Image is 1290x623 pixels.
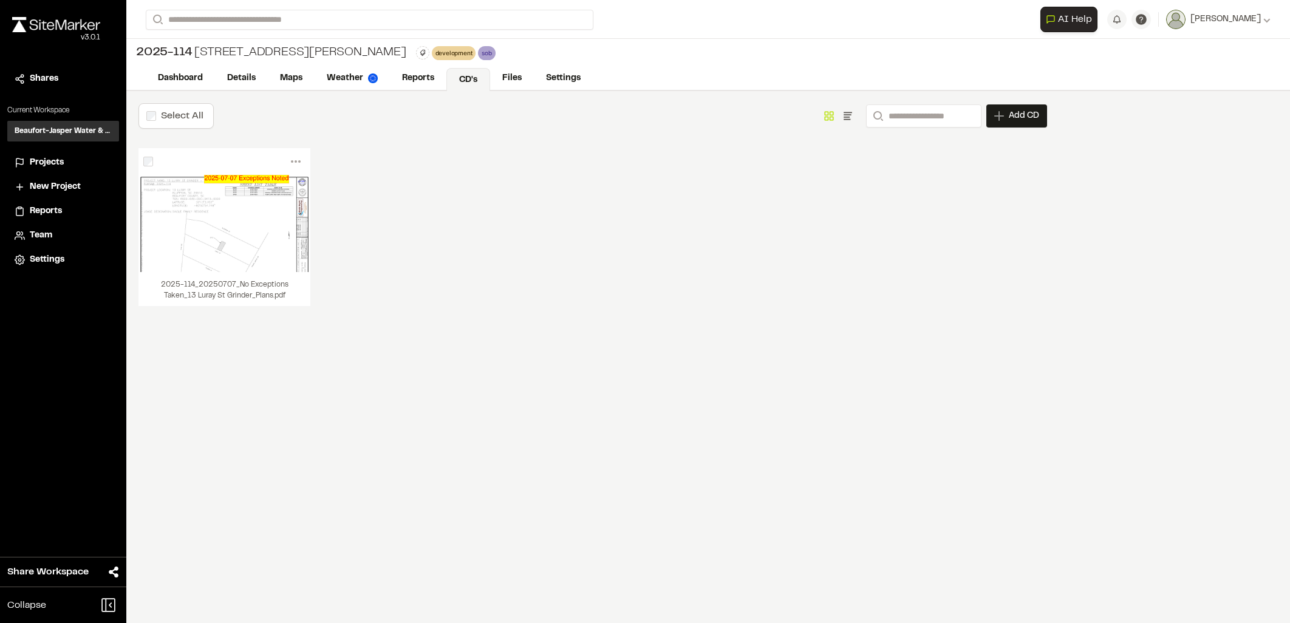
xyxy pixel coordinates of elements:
[1040,7,1102,32] div: Open AI Assistant
[15,229,112,242] a: Team
[1166,10,1186,29] img: User
[30,205,62,218] span: Reports
[30,156,64,169] span: Projects
[368,73,378,83] img: precipai.png
[490,67,534,90] a: Files
[12,17,100,32] img: rebrand.png
[30,253,64,267] span: Settings
[390,67,446,90] a: Reports
[136,44,192,62] span: 2025-114
[446,68,490,91] a: CD's
[138,272,310,306] div: 2025-114_20250707_No Exceptions Taken_13 Luray St Grinder_Plans.pdf
[15,156,112,169] a: Projects
[7,105,119,116] p: Current Workspace
[15,126,112,137] h3: Beaufort-Jasper Water & Sewer Authority
[161,112,203,120] label: Select All
[1166,10,1271,29] button: [PERSON_NAME]
[315,67,390,90] a: Weather
[268,67,315,90] a: Maps
[7,565,89,579] span: Share Workspace
[416,46,429,60] button: Edit Tags
[1040,7,1097,32] button: Open AI Assistant
[15,72,112,86] a: Shares
[7,598,46,613] span: Collapse
[478,46,495,60] div: sob
[1190,13,1261,26] span: [PERSON_NAME]
[30,72,58,86] span: Shares
[1009,110,1039,122] span: Add CD
[432,46,476,60] div: development
[15,205,112,218] a: Reports
[215,67,268,90] a: Details
[12,32,100,43] div: Oh geez...please don't...
[866,104,888,128] button: Search
[136,44,406,62] div: [STREET_ADDRESS][PERSON_NAME]
[146,67,215,90] a: Dashboard
[15,253,112,267] a: Settings
[534,67,593,90] a: Settings
[15,180,112,194] a: New Project
[146,10,168,30] button: Search
[30,180,81,194] span: New Project
[1058,12,1092,27] span: AI Help
[30,229,52,242] span: Team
